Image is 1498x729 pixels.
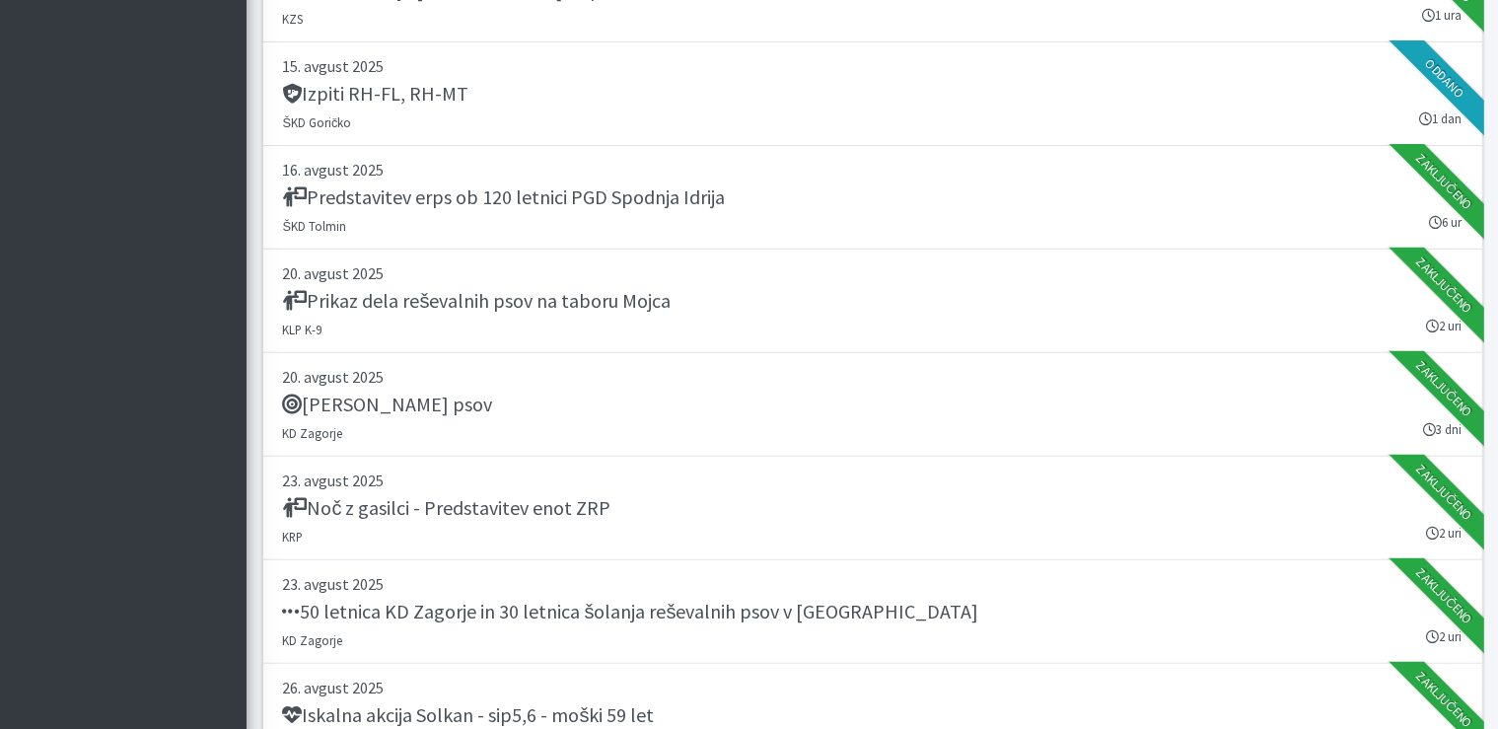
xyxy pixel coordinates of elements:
[283,261,1462,285] p: 20. avgust 2025
[283,114,352,130] small: ŠKD Goričko
[262,250,1483,353] a: 20. avgust 2025 Prikaz dela reševalnih psov na taboru Mojca KLP K-9 2 uri Zaključeno
[283,572,1462,596] p: 23. avgust 2025
[262,560,1483,664] a: 23. avgust 2025 50 letnica KD Zagorje in 30 letnica šolanja reševalnih psov v [GEOGRAPHIC_DATA] K...
[283,676,1462,699] p: 26. avgust 2025
[283,393,493,416] h5: [PERSON_NAME] psov
[283,703,655,727] h5: Iskalna akcija Solkan - sip5,6 - moški 59 let
[283,425,343,441] small: KD Zagorje
[283,185,726,209] h5: Predstavitev erps ob 120 letnici PGD Spodnja Idrija
[283,529,304,545] small: KRP
[283,54,1462,78] p: 15. avgust 2025
[262,146,1483,250] a: 16. avgust 2025 Predstavitev erps ob 120 letnici PGD Spodnja Idrija ŠKD Tolmin 6 ur Zaključeno
[262,457,1483,560] a: 23. avgust 2025 Noč z gasilci - Predstavitev enot ZRP KRP 2 uri Zaključeno
[262,353,1483,457] a: 20. avgust 2025 [PERSON_NAME] psov KD Zagorje 3 dni Zaključeno
[283,289,672,313] h5: Prikaz dela reševalnih psov na taboru Mojca
[283,365,1462,389] p: 20. avgust 2025
[283,218,347,234] small: ŠKD Tolmin
[283,158,1462,182] p: 16. avgust 2025
[283,322,322,337] small: KLP K-9
[283,11,304,27] small: KZS
[283,82,469,106] h5: Izpiti RH-FL, RH-MT
[283,469,1462,492] p: 23. avgust 2025
[262,42,1483,146] a: 15. avgust 2025 Izpiti RH-FL, RH-MT ŠKD Goričko 1 dan Oddano
[283,632,343,648] small: KD Zagorje
[283,496,611,520] h5: Noč z gasilci - Predstavitev enot ZRP
[283,600,979,623] h5: 50 letnica KD Zagorje in 30 letnica šolanja reševalnih psov v [GEOGRAPHIC_DATA]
